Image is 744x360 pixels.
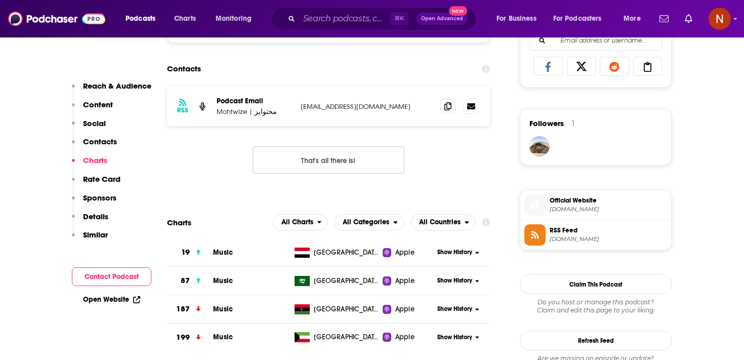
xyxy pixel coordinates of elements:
[72,100,113,118] button: Content
[538,31,653,50] input: Email address or username...
[72,193,116,212] button: Sponsors
[383,304,434,314] a: Apple
[437,276,472,285] span: Show History
[437,333,472,342] span: Show History
[299,11,390,27] input: Search podcasts, credits, & more...
[83,295,140,304] a: Open Website
[314,304,380,314] span: Libya
[213,305,233,313] a: Music
[167,295,213,323] a: 187
[489,11,549,27] button: open menu
[83,81,151,91] p: Reach & Audience
[217,97,293,105] p: Podcast Email
[550,206,667,213] span: souqalzalpodcast.podbean.com
[520,298,672,306] span: Do you host or manage this podcast?
[118,11,169,27] button: open menu
[616,11,653,27] button: open menu
[395,304,415,314] span: Apple
[167,218,191,227] h2: Charts
[176,332,189,343] h3: 199
[524,224,667,246] a: RSS Feed[DOMAIN_NAME]
[449,6,467,16] span: New
[709,8,731,30] img: User Profile
[72,155,107,174] button: Charts
[434,276,483,285] button: Show History
[567,57,596,76] a: Share on X/Twitter
[417,13,468,25] button: Open AdvancedNew
[72,230,108,249] button: Similar
[216,12,252,26] span: Monitoring
[547,11,616,27] button: open menu
[213,333,233,341] a: Music
[681,10,696,27] a: Show notifications dropdown
[533,57,563,76] a: Share on Facebook
[600,57,629,76] a: Share on Reddit
[314,248,380,258] span: Yemen
[126,12,155,26] span: Podcasts
[83,174,120,184] p: Rate Card
[174,12,196,26] span: Charts
[213,248,233,257] span: Music
[168,11,202,27] a: Charts
[167,324,213,351] a: 199
[410,214,476,230] h2: Countries
[334,214,404,230] button: open menu
[167,59,201,78] h2: Contacts
[72,118,106,137] button: Social
[213,276,233,285] a: Music
[83,118,106,128] p: Social
[529,118,564,128] span: Followers
[655,10,673,27] a: Show notifications dropdown
[390,12,408,25] span: ⌘ K
[343,219,389,226] span: All Categories
[624,12,641,26] span: More
[273,214,328,230] button: open menu
[520,331,672,350] button: Refresh Feed
[273,214,328,230] h2: Platforms
[72,267,151,286] button: Contact Podcast
[709,8,731,30] button: Show profile menu
[83,100,113,109] p: Content
[529,136,550,156] img: mounir
[434,248,483,257] button: Show History
[553,12,602,26] span: For Podcasters
[217,107,293,116] p: Mohtwize | محتوايز
[83,212,108,221] p: Details
[334,214,404,230] h2: Categories
[291,276,383,286] a: [GEOGRAPHIC_DATA]
[291,248,383,258] a: [GEOGRAPHIC_DATA]
[72,137,117,155] button: Contacts
[72,81,151,100] button: Reach & Audience
[72,212,108,230] button: Details
[72,174,120,193] button: Rate Card
[550,226,667,235] span: RSS Feed
[281,7,486,30] div: Search podcasts, credits, & more...
[177,106,188,114] h3: RSS
[497,12,536,26] span: For Business
[8,9,105,28] img: Podchaser - Follow, Share and Rate Podcasts
[434,333,483,342] button: Show History
[520,274,672,294] button: Claim This Podcast
[520,298,672,314] div: Claim and edit this page to your liking.
[314,332,380,342] span: Kuwait
[181,247,190,258] h3: 19
[395,332,415,342] span: Apple
[421,16,463,21] span: Open Advanced
[709,8,731,30] span: Logged in as AdelNBM
[550,196,667,205] span: Official Website
[524,194,667,216] a: Official Website[DOMAIN_NAME]
[434,305,483,313] button: Show History
[83,137,117,146] p: Contacts
[419,219,461,226] span: All Countries
[167,238,213,266] a: 19
[83,193,116,203] p: Sponsors
[395,276,415,286] span: Apple
[572,119,574,128] div: 1
[167,267,213,295] a: 87
[410,214,476,230] button: open menu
